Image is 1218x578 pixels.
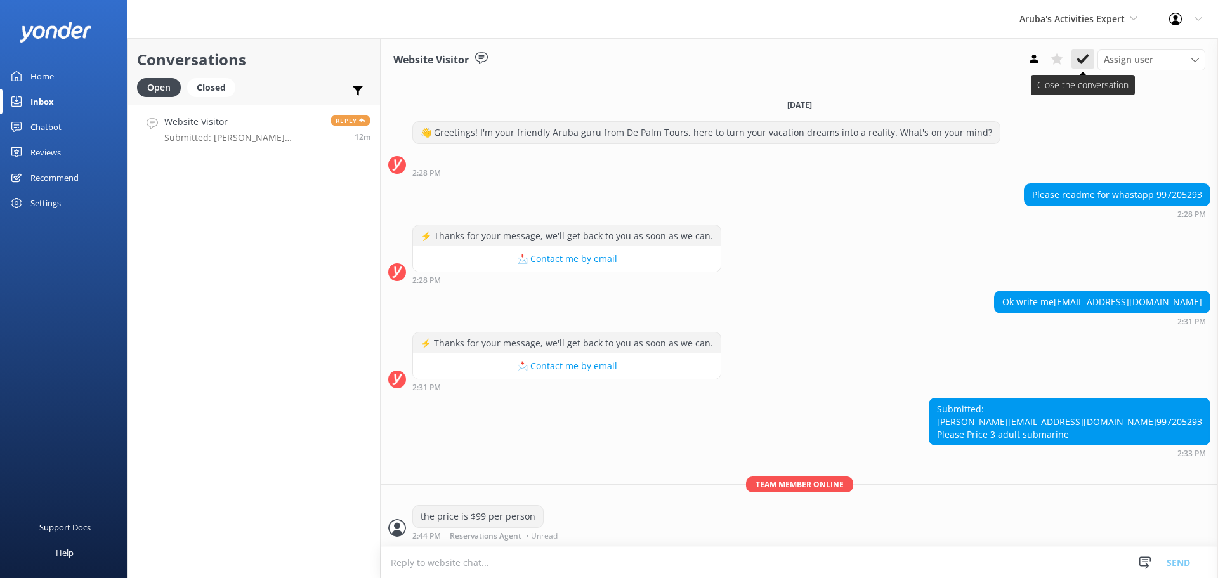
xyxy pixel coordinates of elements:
[1097,49,1205,70] div: Assign User
[393,52,469,69] h3: Website Visitor
[412,532,441,540] strong: 2:44 PM
[187,80,242,94] a: Closed
[30,114,62,140] div: Chatbot
[412,169,441,177] strong: 2:28 PM
[187,78,235,97] div: Closed
[412,384,441,391] strong: 2:31 PM
[929,398,1210,445] div: Submitted: [PERSON_NAME] 997205293 Please Price 3 adult submarine
[412,383,721,391] div: Aug 28 2025 02:31pm (UTC -04:00) America/Caracas
[137,78,181,97] div: Open
[30,63,54,89] div: Home
[413,506,543,527] div: the price is $99 per person
[995,291,1210,313] div: Ok write me
[413,353,721,379] button: 📩 Contact me by email
[137,80,187,94] a: Open
[1019,13,1125,25] span: Aruba's Activities Expert
[1025,184,1210,206] div: Please readme for whastapp 997205293
[746,476,853,492] span: Team member online
[413,246,721,272] button: 📩 Contact me by email
[164,132,321,143] p: Submitted: [PERSON_NAME] [EMAIL_ADDRESS][DOMAIN_NAME] 997205293 Please Price 3 adult submarine
[30,89,54,114] div: Inbox
[413,122,1000,143] div: 👋 Greetings! I'm your friendly Aruba guru from De Palm Tours, here to turn your vacation dreams i...
[30,190,61,216] div: Settings
[355,131,370,142] span: Aug 28 2025 02:33pm (UTC -04:00) America/Caracas
[412,531,561,540] div: Aug 28 2025 02:44pm (UTC -04:00) America/Caracas
[331,115,370,126] span: Reply
[30,140,61,165] div: Reviews
[929,449,1210,457] div: Aug 28 2025 02:33pm (UTC -04:00) America/Caracas
[39,515,91,540] div: Support Docs
[164,115,321,129] h4: Website Visitor
[137,48,370,72] h2: Conversations
[526,532,558,540] span: • Unread
[30,165,79,190] div: Recommend
[412,275,721,284] div: Aug 28 2025 02:28pm (UTC -04:00) America/Caracas
[412,168,1000,177] div: Aug 28 2025 02:28pm (UTC -04:00) America/Caracas
[56,540,74,565] div: Help
[1054,296,1202,308] a: [EMAIL_ADDRESS][DOMAIN_NAME]
[1104,53,1153,67] span: Assign user
[1177,211,1206,218] strong: 2:28 PM
[780,100,820,110] span: [DATE]
[994,317,1210,325] div: Aug 28 2025 02:31pm (UTC -04:00) America/Caracas
[1177,450,1206,457] strong: 2:33 PM
[413,225,721,247] div: ⚡ Thanks for your message, we'll get back to you as soon as we can.
[1177,318,1206,325] strong: 2:31 PM
[450,532,521,540] span: Reservations Agent
[1008,416,1156,428] a: [EMAIL_ADDRESS][DOMAIN_NAME]
[1024,209,1210,218] div: Aug 28 2025 02:28pm (UTC -04:00) America/Caracas
[128,105,380,152] a: Website VisitorSubmitted: [PERSON_NAME] [EMAIL_ADDRESS][DOMAIN_NAME] 997205293 Please Price 3 adu...
[412,277,441,284] strong: 2:28 PM
[413,332,721,354] div: ⚡ Thanks for your message, we'll get back to you as soon as we can.
[19,22,92,43] img: yonder-white-logo.png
